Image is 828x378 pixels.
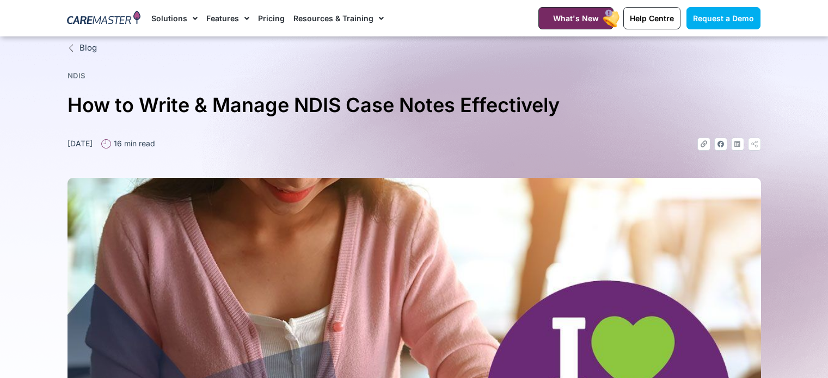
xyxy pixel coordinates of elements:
span: What's New [553,14,599,23]
img: CareMaster Logo [67,10,140,27]
span: Request a Demo [693,14,754,23]
a: What's New [538,7,614,29]
h1: How to Write & Manage NDIS Case Notes Effectively [68,89,761,121]
span: 16 min read [111,138,155,149]
a: Blog [68,42,761,54]
a: NDIS [68,71,85,80]
a: Help Centre [623,7,680,29]
span: Blog [77,42,97,54]
span: Help Centre [630,14,674,23]
time: [DATE] [68,139,93,148]
a: Request a Demo [686,7,760,29]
